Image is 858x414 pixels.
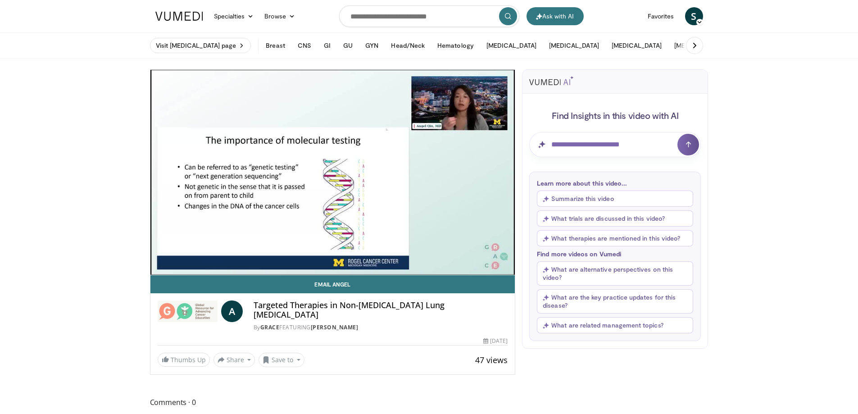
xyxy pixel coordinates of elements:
[537,289,693,314] button: What are the key practice updates for this disease?
[360,36,384,55] button: GYN
[158,353,210,367] a: Thumbs Up
[339,5,519,27] input: Search topics, interventions
[209,7,259,25] a: Specialties
[685,7,703,25] a: S
[260,36,290,55] button: Breast
[544,36,604,55] button: [MEDICAL_DATA]
[537,317,693,333] button: What are related management topics?
[669,36,730,55] button: [MEDICAL_DATA]
[318,36,336,55] button: GI
[254,323,508,332] div: By FEATURING
[642,7,680,25] a: Favorites
[537,230,693,246] button: What therapies are mentioned in this video?
[259,7,300,25] a: Browse
[537,250,693,258] p: Find more videos on Vumedi
[537,261,693,286] button: What are alternative perspectives on this video?
[254,300,508,320] h4: Targeted Therapies in Non-[MEDICAL_DATA] Lung [MEDICAL_DATA]
[213,353,255,367] button: Share
[150,70,515,275] video-js: Video Player
[481,36,542,55] button: [MEDICAL_DATA]
[529,109,701,121] h4: Find Insights in this video with AI
[537,210,693,227] button: What trials are discussed in this video?
[606,36,667,55] button: [MEDICAL_DATA]
[483,337,508,345] div: [DATE]
[150,275,515,293] a: Email Angel
[292,36,317,55] button: CNS
[537,179,693,187] p: Learn more about this video...
[338,36,358,55] button: GU
[527,7,584,25] button: Ask with AI
[155,12,203,21] img: VuMedi Logo
[150,38,251,53] a: Visit [MEDICAL_DATA] page
[158,300,218,322] img: GRACE
[529,132,701,157] input: Question for AI
[260,323,280,331] a: GRACE
[150,396,516,408] span: Comments 0
[221,300,243,322] a: A
[529,76,573,85] img: vumedi-ai-logo.svg
[475,355,508,365] span: 47 views
[311,323,359,331] a: [PERSON_NAME]
[259,353,304,367] button: Save to
[537,191,693,207] button: Summarize this video
[386,36,430,55] button: Head/Neck
[432,36,479,55] button: Hematology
